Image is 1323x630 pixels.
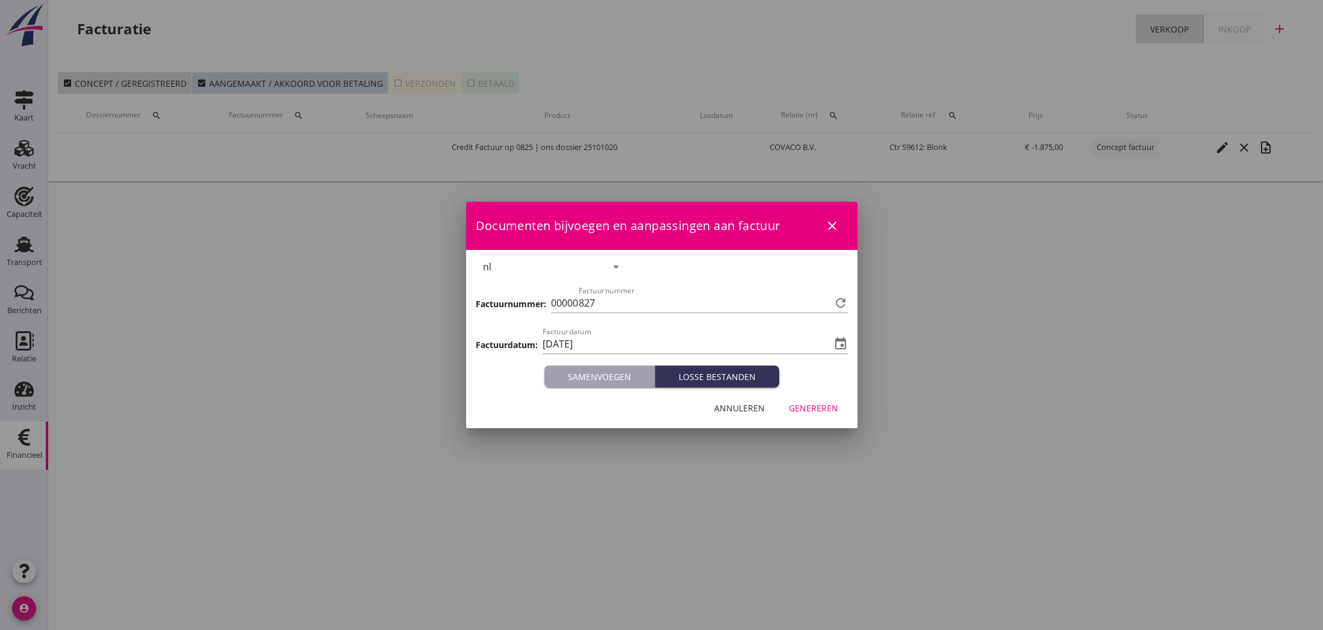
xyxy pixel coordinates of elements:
[655,366,779,387] button: Losse bestanden
[705,397,774,419] button: Annuleren
[714,402,765,414] div: Annuleren
[551,296,578,311] span: 00000
[660,370,774,383] div: Losse bestanden
[579,293,831,313] input: Factuurnummer
[779,397,848,419] button: Genereren
[483,261,491,272] div: nl
[476,298,546,310] h3: Factuurnummer:
[609,260,623,274] i: arrow_drop_down
[476,338,538,351] h3: Factuurdatum:
[833,296,848,310] i: refresh
[549,370,650,383] div: Samenvoegen
[466,202,858,250] div: Documenten bijvoegen en aanpassingen aan factuur
[543,334,831,354] input: Factuurdatum
[833,337,848,351] i: event
[544,366,655,387] button: Samenvoegen
[825,219,839,233] i: close
[789,402,838,414] div: Genereren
